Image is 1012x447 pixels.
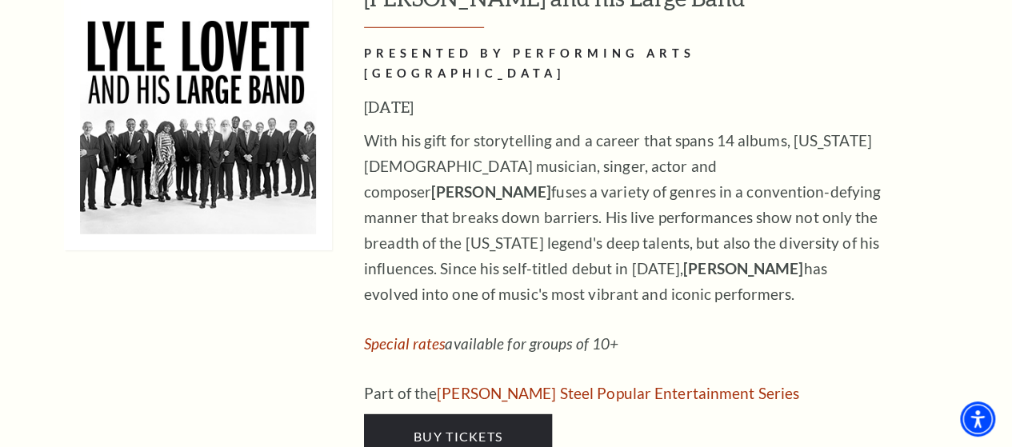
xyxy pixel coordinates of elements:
[364,334,618,353] em: available for groups of 10+
[364,334,445,353] a: Special rates
[960,401,995,437] div: Accessibility Menu
[683,259,803,277] strong: [PERSON_NAME]
[414,429,502,444] span: Buy Tickets
[431,182,551,201] strong: [PERSON_NAME]
[437,384,799,402] a: Irwin Steel Popular Entertainment Series - open in a new tab
[364,94,884,120] h3: [DATE]
[364,131,881,303] span: With his gift for storytelling and a career that spans 14 albums, [US_STATE][DEMOGRAPHIC_DATA] mu...
[364,381,884,406] p: Part of the
[364,44,884,84] h2: PRESENTED BY PERFORMING ARTS [GEOGRAPHIC_DATA]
